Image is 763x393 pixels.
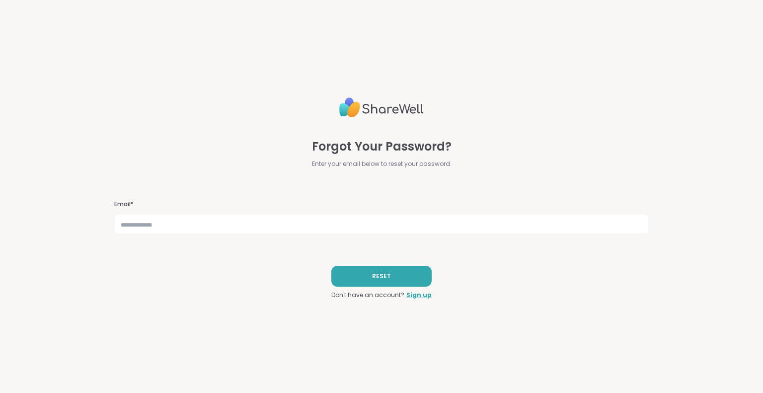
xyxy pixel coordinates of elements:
[312,138,452,156] span: Forgot Your Password?
[372,272,391,281] span: RESET
[331,266,432,287] button: RESET
[312,159,452,168] span: Enter your email below to reset your password.
[331,291,404,300] span: Don't have an account?
[406,291,432,300] a: Sign up
[339,93,424,122] img: ShareWell Logo
[114,200,648,209] h3: Email*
